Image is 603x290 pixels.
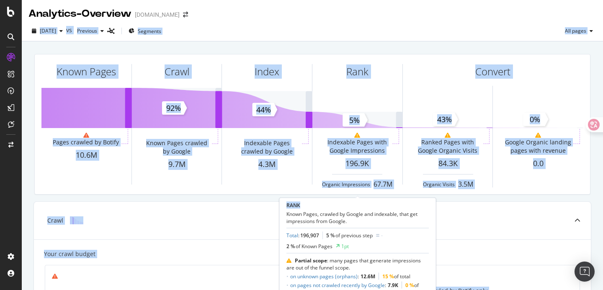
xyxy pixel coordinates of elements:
div: [DOMAIN_NAME] [135,10,180,19]
div: 2 % [286,242,332,249]
span: of total [361,272,410,280]
div: Your crawl budget [44,250,95,258]
span: 15 % [382,272,394,280]
div: Indexable Pages crawled by Google [233,139,300,156]
a: Total [286,232,298,239]
div: Open Intercom Messenger [575,262,595,282]
span: 0 % [405,282,414,289]
li: : [286,272,429,281]
div: - [381,232,383,239]
div: 10.6M [41,150,131,161]
div: Known Pages, crawled by Google and indexable, that get impressions from Google. [286,210,429,225]
div: RANK [286,202,429,209]
div: Indexable Pages with Google Impressions [324,138,391,155]
a: on pages not crawled recently by Google [290,282,385,289]
div: 1pt [341,242,349,249]
div: Organic Impressions [322,181,370,188]
div: 5 % [326,232,373,239]
img: block-icon [70,216,83,224]
span: 196,907 [300,232,319,239]
button: [DATE] [28,24,66,38]
span: of previous step [335,232,373,239]
button: All pages [562,24,596,38]
div: Crawl [47,216,63,225]
span: All pages [562,27,586,34]
a: on unknown pages (orphans) [290,272,358,280]
span: 2025 Sep. 19th [40,27,56,34]
div: Index [255,64,279,79]
div: Crawl [165,64,189,79]
img: Equal [376,234,379,236]
span: : many pages that generate impressions are out of the funnel scope. [286,257,421,271]
div: Pages crawled by Botify [53,138,119,146]
div: Known Pages crawled by Google [143,139,210,156]
div: 196.9K [312,158,402,169]
div: Known Pages [57,64,116,79]
button: Previous [74,24,107,38]
button: Segments [125,24,165,38]
div: 9.7M [132,159,222,170]
b: Partial scope [295,257,327,264]
div: 67.7M [374,180,392,189]
div: 4.3M [222,159,312,170]
span: of Known Pages [296,242,332,249]
div: Rank [346,64,368,79]
div: : [286,232,319,239]
span: Previous [74,27,97,34]
span: vs [66,26,74,34]
b: 7.9K [388,282,398,289]
div: arrow-right-arrow-left [183,12,188,18]
span: Segments [138,28,161,35]
div: Analytics - Overview [28,7,131,21]
b: 12.6M [361,272,375,280]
